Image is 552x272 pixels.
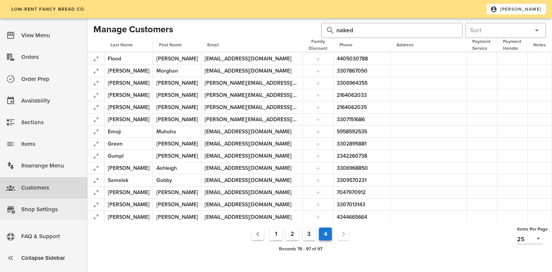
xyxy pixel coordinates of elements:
button: Expand Record [91,212,101,222]
div: View Menu [21,29,81,42]
td: 3307013143 [333,199,390,211]
div: Orders [21,51,81,63]
td: [PERSON_NAME] [104,65,153,77]
div: Collapse Sidebar [21,252,81,264]
td: [PERSON_NAME] [104,77,153,89]
span: Payment Handle [503,39,521,51]
td: 3307151686 [333,114,390,126]
th: Notes [527,38,552,52]
td: [PERSON_NAME] [153,101,201,114]
td: [PERSON_NAME] [153,89,201,101]
div: [EMAIL_ADDRESS][DOMAIN_NAME] [205,213,300,221]
td: 3302895881 [333,138,390,150]
td: [PERSON_NAME] [153,199,201,211]
td: Flood [104,53,153,65]
td: [PERSON_NAME] [104,114,153,126]
div: Rearrange Menu [21,160,81,172]
span: [PERSON_NAME] [492,6,541,13]
div: [EMAIL_ADDRESS][DOMAIN_NAME] [205,201,300,209]
div: [EMAIL_ADDRESS][DOMAIN_NAME] [205,188,300,196]
div: Records 76 - 97 of 97 [86,244,516,254]
div: [EMAIL_ADDRESS][DOMAIN_NAME] [205,164,300,172]
td: 2342260738 [333,150,390,162]
button: Expand Record [91,139,101,149]
button: [PERSON_NAME] [487,4,546,14]
button: Expand Record [91,163,101,174]
div: FAQ & Support [21,230,81,243]
a: low-rent fancy bread co. [6,4,90,14]
button: Expand Record [91,199,101,210]
div: Shop Settings [21,203,81,216]
span: Phone [339,42,353,47]
div: [PERSON_NAME][EMAIL_ADDRESS][DOMAIN_NAME] [205,91,300,99]
button: Goto Page 1 [270,228,282,240]
td: [PERSON_NAME] [153,53,201,65]
button: Goto Page 2 [286,228,299,240]
div: Order Prep [21,73,81,85]
td: 3306968850 [333,162,390,174]
div: 25 [517,234,543,244]
div: [PERSON_NAME][EMAIL_ADDRESS][DOMAIN_NAME] [205,103,300,111]
th: Payment Service [466,38,497,52]
div: [EMAIL_ADDRESS][DOMAIN_NAME] [205,128,300,136]
th: Family Discount [303,38,333,52]
td: [PERSON_NAME] [104,162,153,174]
div: [EMAIL_ADDRESS][DOMAIN_NAME] [205,67,300,75]
td: [PERSON_NAME] [104,211,153,223]
td: Emoji [104,126,153,138]
div: Hit Enter to search [321,23,462,38]
span: low-rent fancy bread co. [11,6,85,12]
td: [PERSON_NAME] [153,77,201,89]
span: Address [396,42,413,47]
td: 4344665664 [333,211,390,223]
td: Gumpl [104,150,153,162]
div: Items [21,138,81,150]
button: Current Page, Page 4 [319,228,332,240]
td: [PERSON_NAME] [104,89,153,101]
th: Payment Handle [497,38,527,52]
div: [PERSON_NAME][EMAIL_ADDRESS][PERSON_NAME][DOMAIN_NAME] [205,79,300,87]
td: 3306964355 [333,77,390,89]
span: Email [207,42,219,47]
td: 3309570231 [333,174,390,187]
td: Muhoha [153,126,201,138]
td: [PERSON_NAME] [153,150,201,162]
div: [PERSON_NAME][EMAIL_ADDRESS][PERSON_NAME][PERSON_NAME][DOMAIN_NAME] [205,115,300,123]
div: [EMAIL_ADDRESS][DOMAIN_NAME] [205,55,300,63]
div: Availability [21,95,81,107]
td: [PERSON_NAME] [104,199,153,211]
td: 5958592535 [333,126,390,138]
span: First Name [159,42,182,47]
span: Last Name [110,42,133,47]
div: Customers [21,182,81,194]
button: Expand Record [91,187,101,198]
th: Email [201,38,303,52]
button: Expand Record [91,90,101,101]
div: [EMAIL_ADDRESS][DOMAIN_NAME] [205,176,300,184]
td: Morghan [153,65,201,77]
input: Sort [470,24,529,36]
span: Family Discount [309,39,327,51]
td: 3307867050 [333,65,390,77]
button: Expand Record [91,151,101,161]
div: 25 [517,236,525,243]
div: Sections [21,116,81,129]
td: [PERSON_NAME] [104,101,153,114]
button: Expand Record [91,54,101,64]
button: Expand Record [91,175,101,186]
td: [PERSON_NAME] [153,187,201,199]
h2: Manage Customers [93,23,173,36]
span: Notes [533,42,546,47]
th: Address [390,38,466,52]
th: Last Name [104,38,153,52]
td: [PERSON_NAME] [104,187,153,199]
button: Expand Record [91,114,101,125]
button: Expand Record [91,102,101,113]
th: Phone [333,38,390,52]
button: Expand Record [91,66,101,76]
span: Items Per Page [517,226,548,232]
span: Payment Service [472,39,490,51]
td: 4405030788 [333,53,390,65]
td: 7047970912 [333,187,390,199]
td: Gabby [153,174,201,187]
